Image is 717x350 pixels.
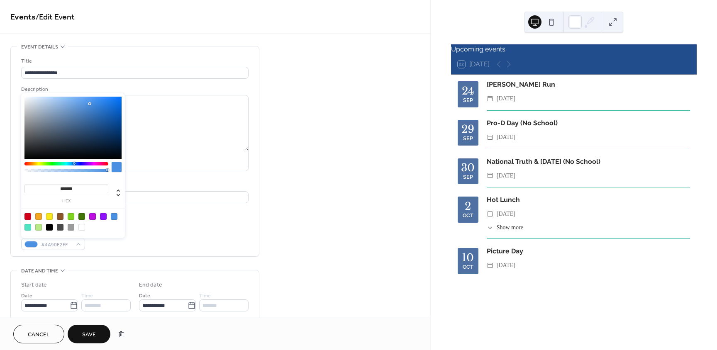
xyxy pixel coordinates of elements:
div: #BD10E0 [89,213,96,220]
div: #FFFFFF [78,224,85,231]
div: Oct [463,213,473,219]
div: ​ [487,132,493,142]
span: [DATE] [497,132,515,142]
span: / Edit Event [36,9,75,25]
div: Sep [463,98,473,103]
div: ​ [487,209,493,219]
span: Date [139,292,150,300]
div: [PERSON_NAME] Run [487,80,690,90]
div: Hot Lunch [487,195,690,205]
span: [DATE] [497,209,515,219]
div: Pro-D Day (No School) [487,118,690,128]
button: Save [68,325,110,343]
label: hex [24,199,108,204]
div: 2 [465,201,471,211]
span: Save [82,331,96,339]
span: #4A90E2FF [41,241,72,249]
span: [DATE] [497,94,515,104]
div: National Truth & [DATE] (No School) [487,157,690,167]
div: #B8E986 [35,224,42,231]
span: [DATE] [497,171,515,181]
button: ​Show more [487,223,523,232]
div: #8B572A [57,213,63,220]
div: Start date [21,281,47,289]
div: ​ [487,94,493,104]
span: Time [199,292,211,300]
div: Title [21,57,247,66]
div: Oct [463,265,473,270]
div: #50E3C2 [24,224,31,231]
div: Description [21,85,247,94]
div: #4A90E2 [111,213,117,220]
div: 29 [461,124,474,134]
span: Date [21,292,32,300]
div: 30 [461,163,475,173]
div: Upcoming events [451,44,697,54]
div: #9B9B9B [68,224,74,231]
div: Sep [463,175,473,180]
div: 24 [462,86,474,96]
div: #4A4A4A [57,224,63,231]
div: ​ [487,223,493,232]
div: ​ [487,260,493,270]
span: Date and time [21,267,58,275]
div: #000000 [46,224,53,231]
div: Sep [463,136,473,141]
div: 10 [462,253,474,263]
div: End date [139,281,162,289]
div: #F8E71C [46,213,53,220]
div: #417505 [78,213,85,220]
span: Event details [21,43,58,51]
button: Cancel [13,325,64,343]
div: #9013FE [100,213,107,220]
div: #D0021B [24,213,31,220]
div: #7ED321 [68,213,74,220]
a: Events [10,9,36,25]
div: #F5A623 [35,213,42,220]
div: ​ [487,171,493,181]
div: Location [21,181,247,190]
span: Cancel [28,331,50,339]
span: [DATE] [497,260,515,270]
div: Picture Day [487,246,690,256]
span: Show more [497,223,523,232]
span: Time [81,292,93,300]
